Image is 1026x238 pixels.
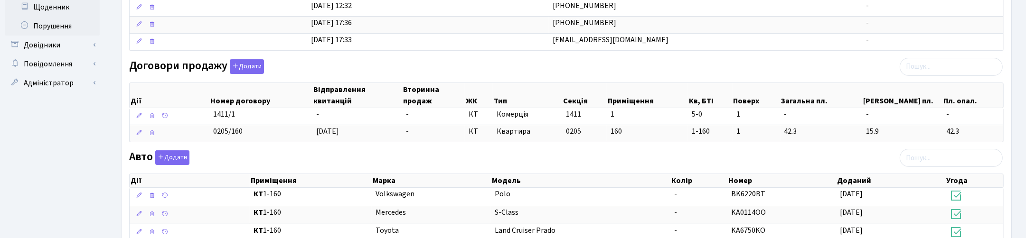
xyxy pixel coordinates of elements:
[209,83,312,108] th: Номер договору
[213,126,243,137] span: 0205/160
[311,18,352,28] span: [DATE] 17:36
[946,174,1003,187] th: Угода
[495,189,510,199] span: Polo
[866,18,869,28] span: -
[784,126,858,137] span: 42.3
[731,225,765,236] span: KA6750KO
[946,126,999,137] span: 42.3
[130,174,250,187] th: Дії
[553,35,668,45] span: [EMAIL_ADDRESS][DOMAIN_NAME]
[562,83,607,108] th: Секція
[254,225,263,236] b: КТ
[227,57,264,74] a: Додати
[495,207,518,218] span: S-Class
[254,207,263,218] b: КТ
[566,126,581,137] span: 0205
[5,73,100,92] a: Адміністратор
[311,35,352,45] span: [DATE] 17:33
[900,58,1003,76] input: Пошук...
[674,207,677,218] span: -
[731,207,766,218] span: KA0114OO
[5,55,100,73] a: Повідомлення
[495,225,555,236] span: Land Cruiser Prado
[316,109,319,119] span: -
[553,18,616,28] span: [PHONE_NUMBER]
[254,207,368,218] span: 1-160
[866,109,939,120] span: -
[254,189,263,199] b: КТ
[129,150,189,165] label: Авто
[862,83,942,108] th: [PERSON_NAME] пл.
[866,126,939,137] span: 15.9
[836,174,946,187] th: Доданий
[736,109,777,120] span: 1
[497,126,559,137] span: Квартира
[692,126,729,137] span: 1-160
[900,149,1003,167] input: Пошук...
[688,83,733,108] th: Кв, БТІ
[469,109,489,120] span: КТ
[155,150,189,165] button: Авто
[5,36,100,55] a: Довідники
[736,126,777,137] span: 1
[566,109,581,119] span: 1411
[866,0,869,11] span: -
[611,109,614,119] span: 1
[780,83,862,108] th: Загальна пл.
[553,0,616,11] span: [PHONE_NUMBER]
[376,225,399,236] span: Toyota
[316,126,339,137] span: [DATE]
[465,83,493,108] th: ЖК
[946,109,999,120] span: -
[840,225,863,236] span: [DATE]
[493,83,562,108] th: Тип
[670,174,727,187] th: Колір
[942,83,1003,108] th: Пл. опал.
[491,174,670,187] th: Модель
[469,126,489,137] span: КТ
[784,109,858,120] span: -
[611,126,622,137] span: 160
[607,83,688,108] th: Приміщення
[372,174,491,187] th: Марка
[376,189,414,199] span: Volkswagen
[674,189,677,199] span: -
[254,189,368,200] span: 1-160
[866,35,869,45] span: -
[312,83,402,108] th: Відправлення квитанцій
[254,225,368,236] span: 1-160
[406,109,409,119] span: -
[406,126,409,137] span: -
[376,207,406,218] span: Mercedes
[250,174,372,187] th: Приміщення
[402,83,465,108] th: Вторинна продаж
[692,109,729,120] span: 5-0
[731,189,765,199] span: BK6220BT
[153,149,189,165] a: Додати
[674,225,677,236] span: -
[129,59,264,74] label: Договори продажу
[840,189,863,199] span: [DATE]
[733,83,781,108] th: Поверх
[840,207,863,218] span: [DATE]
[130,83,209,108] th: Дії
[5,17,100,36] a: Порушення
[727,174,836,187] th: Номер
[230,59,264,74] button: Договори продажу
[213,109,235,119] span: 1411/1
[497,109,559,120] span: Комерція
[311,0,352,11] span: [DATE] 12:32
